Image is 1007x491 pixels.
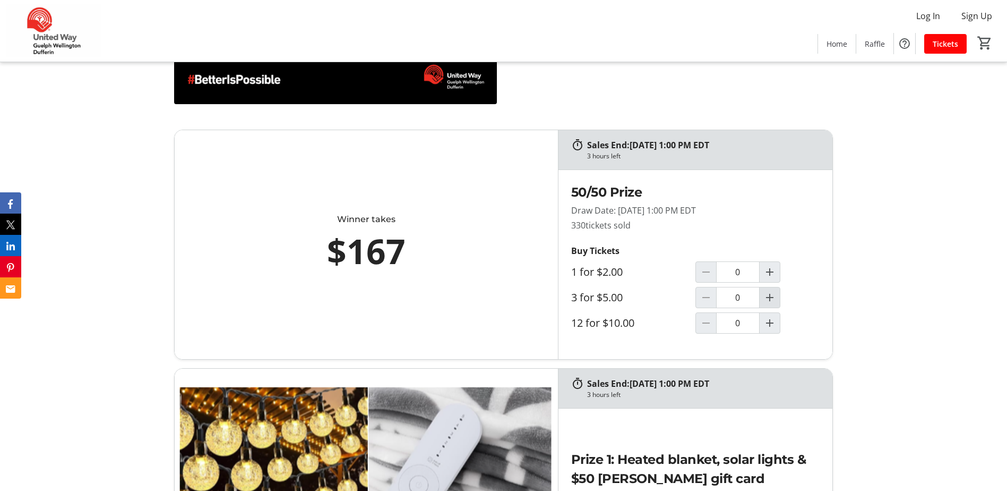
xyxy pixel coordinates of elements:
[916,10,940,22] span: Log In
[865,38,885,49] span: Raffle
[630,139,709,151] span: [DATE] 1:00 PM EDT
[221,213,511,226] div: Winner takes
[908,7,949,24] button: Log In
[894,33,915,54] button: Help
[587,390,621,400] div: 3 hours left
[571,183,820,202] h2: 50/50 Prize
[933,38,958,49] span: Tickets
[571,266,623,278] label: 1 for $2.00
[571,219,820,232] p: 330 tickets sold
[827,38,847,49] span: Home
[856,34,893,54] a: Raffle
[760,262,780,282] button: Increment by one
[571,245,619,257] strong: Buy Tickets
[953,7,1001,24] button: Sign Up
[760,287,780,308] button: Increment by one
[587,151,621,161] div: 3 hours left
[571,204,820,217] p: Draw Date: [DATE] 1:00 PM EDT
[587,378,630,390] span: Sales End:
[571,317,634,329] label: 12 for $10.00
[6,4,101,57] img: United Way Guelph Wellington Dufferin's Logo
[221,226,511,277] div: $167
[571,450,820,488] h2: Prize 1: Heated blanket, solar lights & $50 [PERSON_NAME] gift card
[760,313,780,333] button: Increment by one
[587,139,630,151] span: Sales End:
[630,378,709,390] span: [DATE] 1:00 PM EDT
[924,34,967,54] a: Tickets
[818,34,856,54] a: Home
[961,10,992,22] span: Sign Up
[975,33,994,53] button: Cart
[571,291,623,304] label: 3 for $5.00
